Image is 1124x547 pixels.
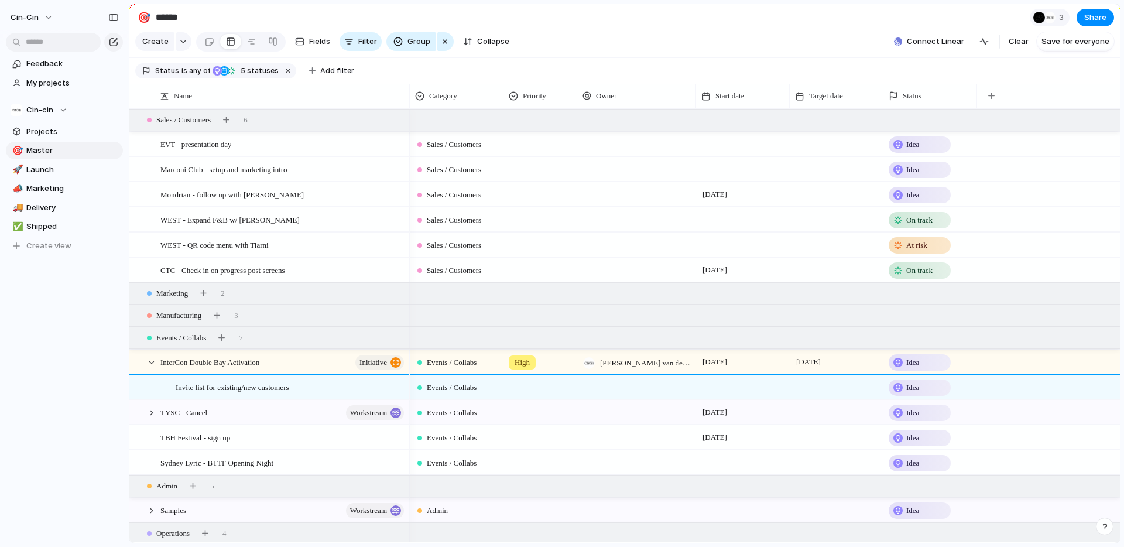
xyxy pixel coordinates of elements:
span: workstream [350,405,387,421]
span: Shipped [26,221,119,233]
span: Idea [906,407,919,419]
button: Create view [6,237,123,255]
button: Collapse [458,32,514,51]
span: Sales / Customers [427,214,481,226]
span: Events / Collabs [427,457,477,469]
span: Connect Linear [907,36,964,47]
button: workstream [346,503,404,518]
span: EVT - presentation day [160,137,231,151]
div: 📣Marketing [6,180,123,197]
span: Idea [906,505,919,517]
span: any of [187,66,210,76]
span: Launch [26,164,119,176]
span: Idea [906,432,919,444]
span: [DATE] [700,405,730,419]
button: Create [135,32,174,51]
span: 2 [221,288,225,299]
span: On track [906,214,933,226]
span: Sales / Customers [427,265,481,276]
button: Fields [290,32,335,51]
a: 🎯Master [6,142,123,159]
span: Create view [26,240,71,252]
span: [DATE] [700,263,730,277]
button: 🚀 [11,164,22,176]
button: cin-cin [5,8,59,27]
span: Category [429,90,457,102]
button: Connect Linear [889,33,969,50]
a: Feedback [6,55,123,73]
span: Delivery [26,202,119,214]
span: Mondrian - follow up with [PERSON_NAME] [160,187,304,201]
a: My projects [6,74,123,92]
div: ✅ [12,220,20,234]
div: 🚀 [12,163,20,176]
span: Sales / Customers [427,139,481,151]
span: Create [142,36,169,47]
button: Clear [1004,32,1033,51]
span: Feedback [26,58,119,70]
button: Filter [340,32,382,51]
span: Owner [596,90,616,102]
span: Master [26,145,119,156]
span: 3 [1059,12,1067,23]
span: Marconi Club - setup and marketing intro [160,162,287,176]
span: Name [174,90,192,102]
span: statuses [237,66,279,76]
button: workstream [346,405,404,420]
span: Events / Collabs [427,407,477,419]
span: Start date [715,90,744,102]
span: Save for everyone [1041,36,1109,47]
span: Cin-cin [26,104,53,116]
div: 🎯 [138,9,150,25]
span: 6 [244,114,248,126]
span: Collapse [477,36,509,47]
span: Add filter [320,66,354,76]
span: Events / Collabs [427,432,477,444]
span: Filter [358,36,377,47]
span: Sales / Customers [427,240,481,251]
button: Cin-cin [6,101,123,119]
button: Save for everyone [1037,32,1114,51]
span: 3 [234,310,238,322]
span: Events / Collabs [156,332,206,344]
span: [DATE] [793,355,824,369]
a: 🚚Delivery [6,199,123,217]
span: Sales / Customers [427,164,481,176]
span: Status [155,66,179,76]
span: Samples [160,503,186,517]
span: Share [1084,12,1106,23]
a: Projects [6,123,123,141]
span: Target date [809,90,843,102]
button: Add filter [302,63,361,79]
span: Operations [156,528,190,539]
div: 🎯 [12,144,20,158]
span: initiative [359,354,387,371]
span: Sales / Customers [156,114,211,126]
span: Events / Collabs [427,357,477,368]
span: [DATE] [700,187,730,201]
button: Share [1077,9,1114,26]
a: 🚀Launch [6,161,123,179]
span: 5 [210,480,214,492]
span: TYSC - Cancel [160,405,207,419]
span: [DATE] [700,430,730,445]
span: Priority [523,90,546,102]
span: 5 [237,66,247,75]
span: InterCon Double Bay Activation [160,355,259,368]
span: WEST - Expand F&B w/ [PERSON_NAME] [160,213,300,226]
span: Sydney Lyric - BTTF Opening Night [160,456,273,469]
button: 📣 [11,183,22,194]
span: On track [906,265,933,276]
span: Idea [906,457,919,469]
span: [DATE] [700,355,730,369]
span: High [515,357,530,368]
div: 🚚 [12,201,20,214]
a: ✅Shipped [6,218,123,235]
span: Idea [906,189,919,201]
span: Admin [156,480,177,492]
span: Idea [906,382,919,394]
span: Admin [427,505,448,517]
span: Fields [309,36,330,47]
